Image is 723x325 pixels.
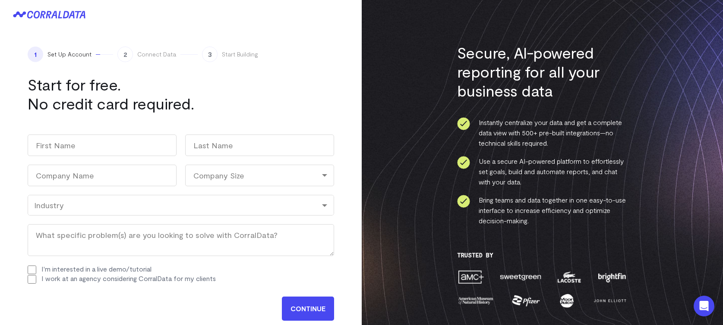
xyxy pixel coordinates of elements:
[28,47,43,62] span: 1
[185,134,334,156] input: Last Name
[202,47,218,62] span: 3
[457,156,628,187] li: Use a secure AI-powered platform to effortlessly set goals, build and automate reports, and chat ...
[137,50,176,59] span: Connect Data
[457,252,628,259] h3: Trusted By
[28,75,252,113] h1: Start for free. No credit card required.
[41,274,216,282] label: I work at an agency considering CorralData for my clients
[694,296,714,316] div: Open Intercom Messenger
[457,117,628,148] li: Instantly centralize your data and get a complete data view with 500+ pre-built integrations—no t...
[28,134,177,156] input: First Name
[117,47,133,62] span: 2
[28,165,177,186] input: Company Name
[47,50,92,59] span: Set Up Account
[185,165,334,186] div: Company Size
[457,195,628,226] li: Bring teams and data together in one easy-to-use interface to increase efficiency and optimize de...
[222,50,258,59] span: Start Building
[34,200,328,210] div: Industry
[282,297,334,321] input: CONTINUE
[457,43,628,100] h3: Secure, AI-powered reporting for all your business data
[41,265,152,273] label: I'm interested in a live demo/tutorial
